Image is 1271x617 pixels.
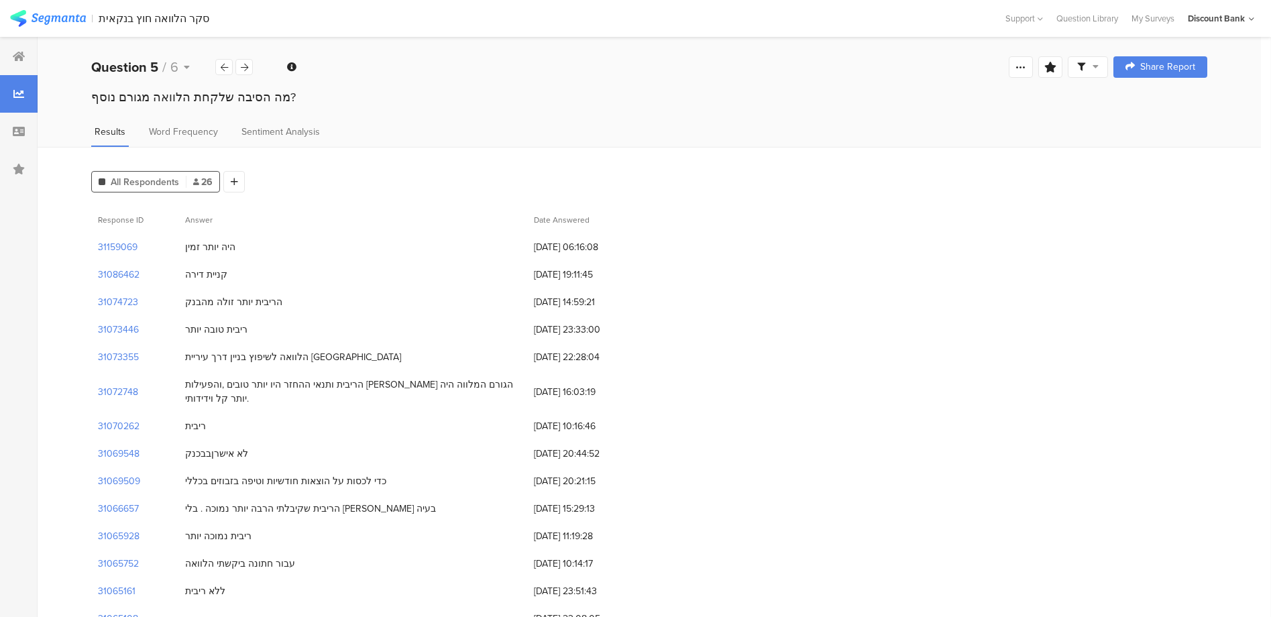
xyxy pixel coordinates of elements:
[534,557,641,571] span: [DATE] 10:14:17
[98,214,144,226] span: Response ID
[98,584,135,598] section: 31065161
[534,295,641,309] span: [DATE] 14:59:21
[98,295,138,309] section: 31074723
[185,323,247,337] div: ריבית טובה יותר
[99,12,209,25] div: סקר הלוואה חוץ בנקאית
[185,502,436,516] div: הריבית שקיבלתי הרבה יותר נמוכה . בלי [PERSON_NAME] בעיה
[1005,8,1043,29] div: Support
[534,447,641,461] span: [DATE] 20:44:52
[98,350,139,364] section: 31073355
[534,419,641,433] span: [DATE] 10:16:46
[185,295,282,309] div: הריבית יותר זולה מהבנק
[98,447,140,461] section: 31069548
[534,323,641,337] span: [DATE] 23:33:00
[185,214,213,226] span: Answer
[534,385,641,399] span: [DATE] 16:03:19
[98,385,138,399] section: 31072748
[534,268,641,282] span: [DATE] 19:11:45
[98,502,139,516] section: 31066657
[98,529,140,543] section: 31065928
[185,474,386,488] div: כדי לכסות על הוצאות חודשיות וטיפה בזבוזים בכללי
[91,11,93,26] div: |
[185,447,248,461] div: לא אישרןבבכנק
[91,89,1207,106] div: מה הסיבה שלקחת הלוואה מגורם נוסף?
[111,175,179,189] span: All Respondents
[149,125,218,139] span: Word Frequency
[1188,12,1245,25] div: Discount Bank
[185,419,206,433] div: ריבית
[98,240,137,254] section: 31159069
[1050,12,1125,25] a: Question Library
[534,584,641,598] span: [DATE] 23:51:43
[185,350,401,364] div: הלוואה לשיפוץ בניין דרך עיריית [GEOGRAPHIC_DATA]
[91,57,158,77] b: Question 5
[534,529,641,543] span: [DATE] 11:19:28
[534,474,641,488] span: [DATE] 20:21:15
[185,557,295,571] div: עבור חתונה ביקשתי הלוואה
[98,268,140,282] section: 31086462
[170,57,178,77] span: 6
[98,474,140,488] section: 31069509
[185,584,225,598] div: ללא ריבית
[534,240,641,254] span: [DATE] 06:16:08
[10,10,86,27] img: segmanta logo
[98,419,140,433] section: 31070262
[1125,12,1181,25] a: My Surveys
[98,323,139,337] section: 31073446
[185,378,520,406] div: הריבית ותנאי ההחזר היו יותר טובים ,והפעילות [PERSON_NAME] הגורם המלווה היה יותר קל וידידותי.
[241,125,320,139] span: Sentiment Analysis
[185,529,252,543] div: ריבית נמוכה יותר
[162,57,166,77] span: /
[534,350,641,364] span: [DATE] 22:28:04
[95,125,125,139] span: Results
[98,557,139,571] section: 31065752
[185,268,227,282] div: קניית דירה
[534,214,590,226] span: Date Answered
[1140,62,1195,72] span: Share Report
[193,175,213,189] span: 26
[534,502,641,516] span: [DATE] 15:29:13
[185,240,235,254] div: היה יותר זמין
